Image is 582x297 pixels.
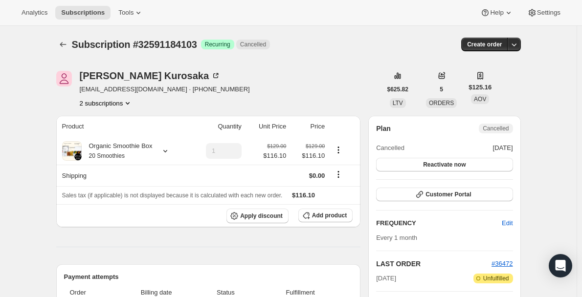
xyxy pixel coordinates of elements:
[61,9,105,17] span: Subscriptions
[62,141,82,161] img: product img
[429,100,454,106] span: ORDERS
[89,152,125,159] small: 20 Smoothies
[56,71,72,86] span: Jessica Kurosaka
[376,124,391,133] h2: Plan
[387,85,408,93] span: $625.82
[240,212,283,220] span: Apply discount
[461,38,508,51] button: Create order
[376,143,404,153] span: Cancelled
[22,9,47,17] span: Analytics
[376,158,513,171] button: Reactivate now
[331,145,346,155] button: Product actions
[263,151,286,161] span: $116.10
[376,234,417,241] span: Every 1 month
[118,9,134,17] span: Tools
[474,6,519,20] button: Help
[331,169,346,180] button: Shipping actions
[521,6,566,20] button: Settings
[245,116,289,137] th: Unit Price
[483,125,509,132] span: Cancelled
[80,85,250,94] span: [EMAIL_ADDRESS][DOMAIN_NAME] · [PHONE_NUMBER]
[112,6,149,20] button: Tools
[82,141,153,161] div: Organic Smoothie Box
[64,272,353,282] h2: Payment attempts
[502,218,513,228] span: Edit
[469,83,492,92] span: $125.16
[492,260,513,267] a: #36472
[376,274,396,283] span: [DATE]
[16,6,53,20] button: Analytics
[393,100,403,106] span: LTV
[496,215,518,231] button: Edit
[474,96,486,103] span: AOV
[267,143,286,149] small: $129.00
[490,9,503,17] span: Help
[309,172,325,179] span: $0.00
[381,83,414,96] button: $625.82
[292,151,325,161] span: $116.10
[56,116,189,137] th: Product
[292,191,315,199] span: $116.10
[298,209,353,222] button: Add product
[312,212,347,219] span: Add product
[492,259,513,269] button: #36472
[376,188,513,201] button: Customer Portal
[483,275,509,282] span: Unfulfilled
[376,218,502,228] h2: FREQUENCY
[467,41,502,48] span: Create order
[240,41,266,48] span: Cancelled
[306,143,325,149] small: $129.00
[80,71,221,81] div: [PERSON_NAME] Kurosaka
[537,9,560,17] span: Settings
[376,259,492,269] h2: LAST ORDER
[55,6,111,20] button: Subscriptions
[423,161,466,169] span: Reactivate now
[205,41,230,48] span: Recurring
[289,116,328,137] th: Price
[62,192,283,199] span: Sales tax (if applicable) is not displayed because it is calculated with each new order.
[189,116,245,137] th: Quantity
[434,83,449,96] button: 5
[549,254,572,277] div: Open Intercom Messenger
[226,209,289,223] button: Apply discount
[440,85,443,93] span: 5
[80,98,133,108] button: Product actions
[56,165,189,186] th: Shipping
[72,39,197,50] span: Subscription #32591184103
[493,143,513,153] span: [DATE]
[425,191,471,198] span: Customer Portal
[56,38,70,51] button: Subscriptions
